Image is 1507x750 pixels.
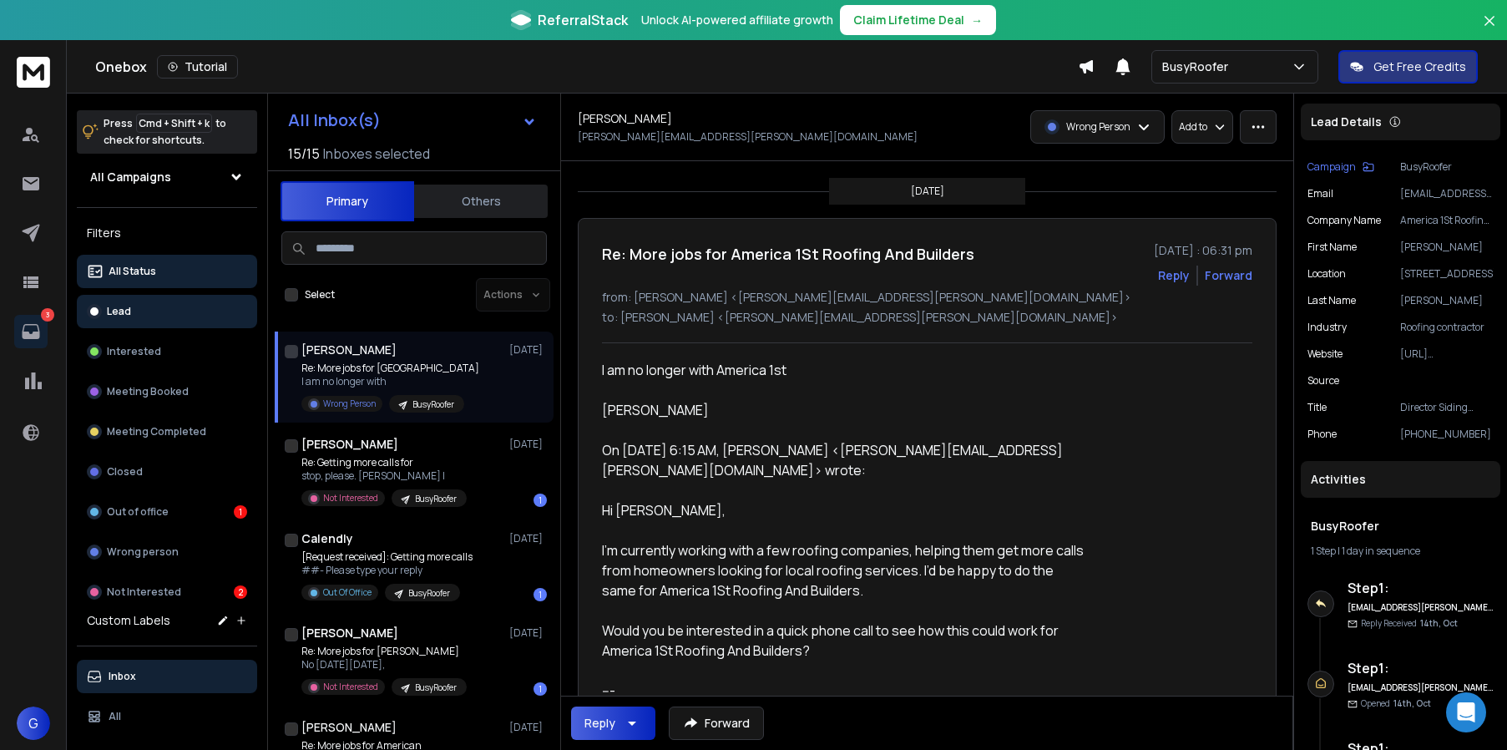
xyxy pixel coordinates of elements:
[408,587,450,600] p: BusyRoofer
[77,495,257,529] button: Out of office1
[323,492,378,504] p: Not Interested
[107,585,181,599] p: Not Interested
[234,505,247,519] div: 1
[415,682,457,694] p: BusyRoofer
[1400,214,1494,227] p: America 1St Roofing And Builders
[1179,120,1207,134] p: Add to
[1348,578,1494,598] h6: Step 1 :
[1400,347,1494,361] p: [URL][DOMAIN_NAME]
[1307,160,1374,174] button: Campaign
[288,144,320,164] span: 15 / 15
[1348,682,1494,694] h6: [EMAIL_ADDRESS][PERSON_NAME][DOMAIN_NAME]
[323,398,376,410] p: Wrong Person
[1311,114,1382,130] p: Lead Details
[1400,401,1494,414] p: Director Siding Operations
[17,707,50,740] button: G
[323,681,378,693] p: Not Interested
[107,545,179,559] p: Wrong person
[90,169,171,185] h1: All Campaigns
[301,530,353,547] h1: Calendly
[1307,241,1357,254] p: First Name
[584,715,615,732] div: Reply
[305,288,335,302] label: Select
[1348,601,1494,614] h6: [EMAIL_ADDRESS][PERSON_NAME][DOMAIN_NAME]
[602,540,1090,601] div: I’m currently working with a few roofing companies, helping them get more calls from homeowners l...
[301,469,467,483] p: stop, please. [PERSON_NAME] |
[77,375,257,408] button: Meeting Booked
[301,456,467,469] p: Re: Getting more calls for
[77,221,257,245] h3: Filters
[107,345,161,358] p: Interested
[77,295,257,328] button: Lead
[288,112,381,129] h1: All Inbox(s)
[534,494,547,507] div: 1
[840,5,996,35] button: Claim Lifetime Deal→
[109,670,136,683] p: Inbox
[602,681,1090,701] div: ---
[571,707,655,740] button: Reply
[971,12,983,28] span: →
[1307,160,1356,174] p: Campaign
[301,550,473,564] p: [Request received]: Getting more calls
[602,440,1090,480] div: On [DATE] 6:15 AM, [PERSON_NAME] <[PERSON_NAME][EMAIL_ADDRESS][PERSON_NAME][DOMAIN_NAME]> wrote:
[1361,697,1431,710] p: Opened
[509,532,547,545] p: [DATE]
[275,104,550,137] button: All Inbox(s)
[77,415,257,448] button: Meeting Completed
[77,255,257,288] button: All Status
[301,362,479,375] p: Re: More jobs for [GEOGRAPHIC_DATA]
[1400,187,1494,200] p: [EMAIL_ADDRESS][DOMAIN_NAME]
[538,10,628,30] span: ReferralStack
[1393,697,1431,709] span: 14th, Oct
[107,385,189,398] p: Meeting Booked
[77,455,257,489] button: Closed
[77,535,257,569] button: Wrong person
[1307,428,1337,441] p: Phone
[602,621,1090,661] div: Would you be interested in a quick phone call to see how this could work for America 1St Roofing ...
[301,436,398,453] h1: [PERSON_NAME]
[1342,544,1420,558] span: 1 day in sequence
[602,289,1252,306] p: from: [PERSON_NAME] <[PERSON_NAME][EMAIL_ADDRESS][PERSON_NAME][DOMAIN_NAME]>
[509,721,547,734] p: [DATE]
[234,585,247,599] div: 2
[107,505,169,519] p: Out of office
[107,305,131,318] p: Lead
[1307,401,1327,414] p: title
[323,586,372,599] p: Out Of Office
[509,626,547,640] p: [DATE]
[95,55,1078,79] div: Onebox
[1307,267,1346,281] p: location
[301,375,479,388] p: I am no longer with
[911,185,944,198] p: [DATE]
[301,719,397,736] h1: [PERSON_NAME]
[1154,242,1252,259] p: [DATE] : 06:31 pm
[1338,50,1478,84] button: Get Free Credits
[1479,10,1500,50] button: Close banner
[77,660,257,693] button: Inbox
[109,265,156,278] p: All Status
[412,398,454,411] p: BusyRoofer
[323,144,430,164] h3: Inboxes selected
[301,658,467,671] p: No [DATE][DATE],
[104,115,226,149] p: Press to check for shortcuts.
[602,500,1090,520] div: Hi [PERSON_NAME],
[281,181,414,221] button: Primary
[301,564,473,577] p: ##- Please type your reply
[509,438,547,451] p: [DATE]
[509,343,547,357] p: [DATE]
[1311,544,1336,558] span: 1 Step
[534,588,547,601] div: 1
[1400,294,1494,307] p: [PERSON_NAME]
[1205,267,1252,284] div: Forward
[136,114,212,133] span: Cmd + Shift + k
[301,342,397,358] h1: [PERSON_NAME]
[669,707,764,740] button: Forward
[1307,187,1333,200] p: Email
[415,493,457,505] p: BusyRoofer
[1446,692,1486,732] div: Open Intercom Messenger
[578,130,918,144] p: [PERSON_NAME][EMAIL_ADDRESS][PERSON_NAME][DOMAIN_NAME]
[1400,241,1494,254] p: [PERSON_NAME]
[1420,617,1458,629] span: 14th, Oct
